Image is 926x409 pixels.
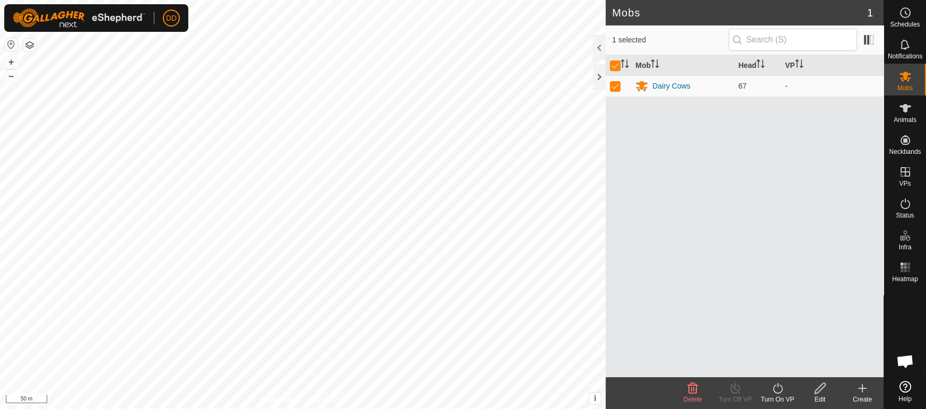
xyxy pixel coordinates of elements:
span: Neckbands [889,149,921,155]
div: Open chat [889,345,921,377]
p-sorticon: Activate to sort [795,61,803,69]
th: VP [781,55,884,76]
p-sorticon: Activate to sort [621,61,629,69]
div: Create [841,395,884,404]
span: Notifications [888,53,922,59]
p-sorticon: Activate to sort [756,61,765,69]
span: Mobs [897,85,913,91]
button: – [5,69,18,82]
h2: Mobs [612,6,867,19]
span: VPs [899,180,911,187]
button: Map Layers [23,39,36,51]
input: Search (S) [729,29,857,51]
img: Gallagher Logo [13,8,145,28]
th: Head [734,55,781,76]
span: Delete [684,396,702,403]
a: Help [884,377,926,406]
span: Infra [898,244,911,250]
span: Help [898,396,912,402]
span: 1 [867,5,873,21]
a: Contact Us [313,395,345,405]
span: Heatmap [892,276,918,282]
span: Schedules [890,21,920,28]
button: Reset Map [5,38,18,51]
span: Animals [894,117,916,123]
p-sorticon: Activate to sort [651,61,659,69]
div: Dairy Cows [652,81,691,92]
span: i [594,394,596,403]
button: + [5,56,18,68]
span: Status [896,212,914,219]
td: - [781,75,884,97]
div: Edit [799,395,841,404]
th: Mob [631,55,734,76]
div: Turn On VP [756,395,799,404]
div: Turn Off VP [714,395,756,404]
a: Privacy Policy [261,395,301,405]
span: 1 selected [612,34,728,46]
span: 67 [738,82,747,90]
button: i [589,393,601,404]
span: DD [166,13,177,24]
